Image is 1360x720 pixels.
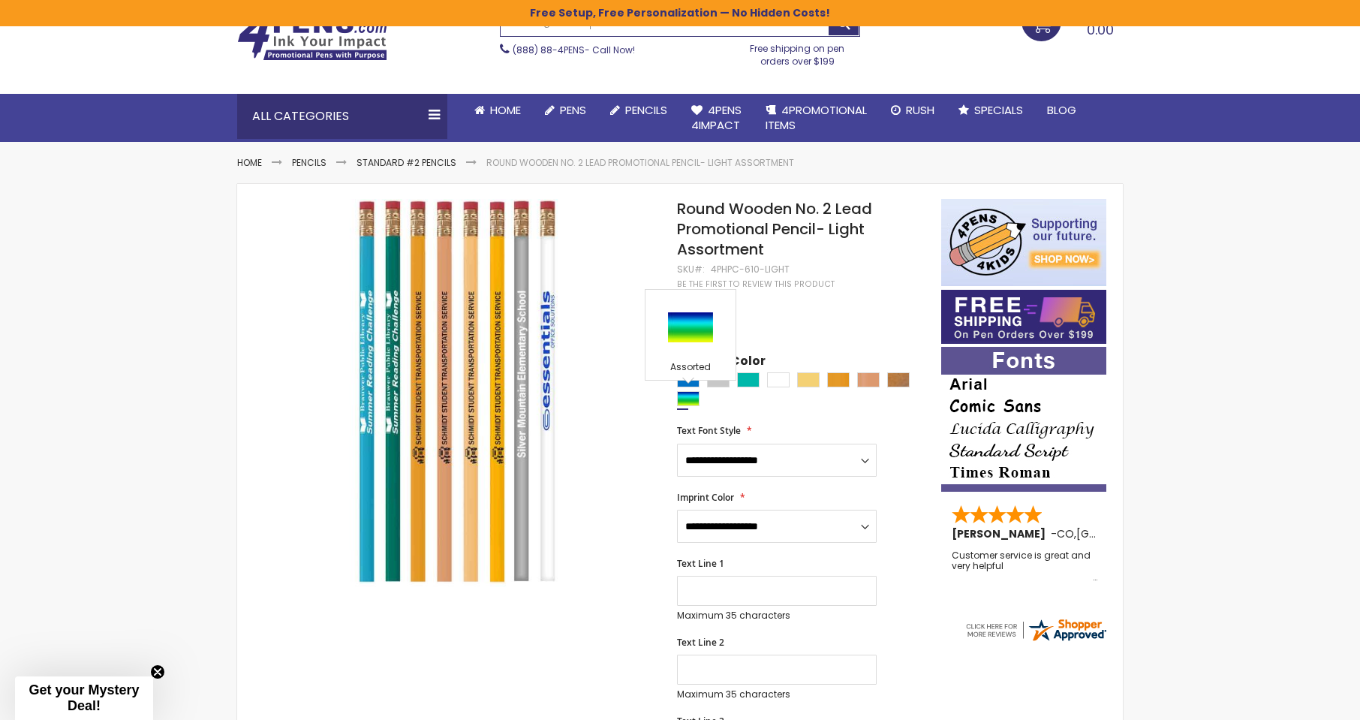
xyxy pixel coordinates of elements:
[879,94,946,127] a: Rush
[462,94,533,127] a: Home
[490,102,521,118] span: Home
[237,13,387,61] img: 4Pens Custom Pens and Promotional Products
[677,557,724,570] span: Text Line 1
[1051,526,1187,541] span: - ,
[533,94,598,127] a: Pens
[964,634,1108,646] a: 4pens.com certificate URL
[797,372,820,387] div: Bright Yellow
[237,94,447,139] div: All Categories
[941,347,1106,492] img: font-personalization-examples
[941,199,1106,286] img: 4pens 4 kids
[887,372,910,387] div: Natural Wood Beige
[677,491,734,504] span: Imprint Color
[941,290,1106,344] img: Free shipping on orders over $199
[150,664,165,679] button: Close teaser
[1087,20,1114,39] span: 0.00
[677,636,724,649] span: Text Line 2
[1057,526,1074,541] span: CO
[952,526,1051,541] span: [PERSON_NAME]
[677,263,705,276] strong: SKU
[267,197,657,587] img: Round Wooden No. 2 Lead Promotional Pencil- Light Assortment
[649,361,732,376] div: Assorted
[964,616,1108,643] img: 4pens.com widget logo
[737,372,760,387] div: Teal
[625,102,667,118] span: Pencils
[691,102,742,133] span: 4Pens 4impact
[974,102,1023,118] span: Specials
[906,102,934,118] span: Rush
[677,610,877,622] p: Maximum 35 characters
[857,372,880,387] div: Tannish
[754,94,879,143] a: 4PROMOTIONALITEMS
[1047,102,1076,118] span: Blog
[711,264,790,276] div: 4PHPC-610-LIGHT
[679,94,754,143] a: 4Pens4impact
[1076,526,1187,541] span: [GEOGRAPHIC_DATA]
[15,676,153,720] div: Get your Mystery Deal!Close teaser
[292,156,326,169] a: Pencils
[560,102,586,118] span: Pens
[513,44,585,56] a: (888) 88-4PENS
[513,44,635,56] span: - Call Now!
[952,550,1097,583] div: Customer service is great and very helpful
[29,682,139,713] span: Get your Mystery Deal!
[237,156,262,169] a: Home
[598,94,679,127] a: Pencils
[677,688,877,700] p: Maximum 35 characters
[677,198,872,260] span: Round Wooden No. 2 Lead Promotional Pencil- Light Assortment
[677,424,741,437] span: Text Font Style
[946,94,1035,127] a: Specials
[677,391,700,406] div: Assorted
[486,157,794,169] li: Round Wooden No. 2 Lead Promotional Pencil- Light Assortment
[735,37,861,67] div: Free shipping on pen orders over $199
[1035,94,1088,127] a: Blog
[357,156,456,169] a: Standard #2 Pencils
[677,279,835,290] a: Be the first to review this product
[766,102,867,133] span: 4PROMOTIONAL ITEMS
[827,372,850,387] div: Dull Yellow
[767,372,790,387] div: White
